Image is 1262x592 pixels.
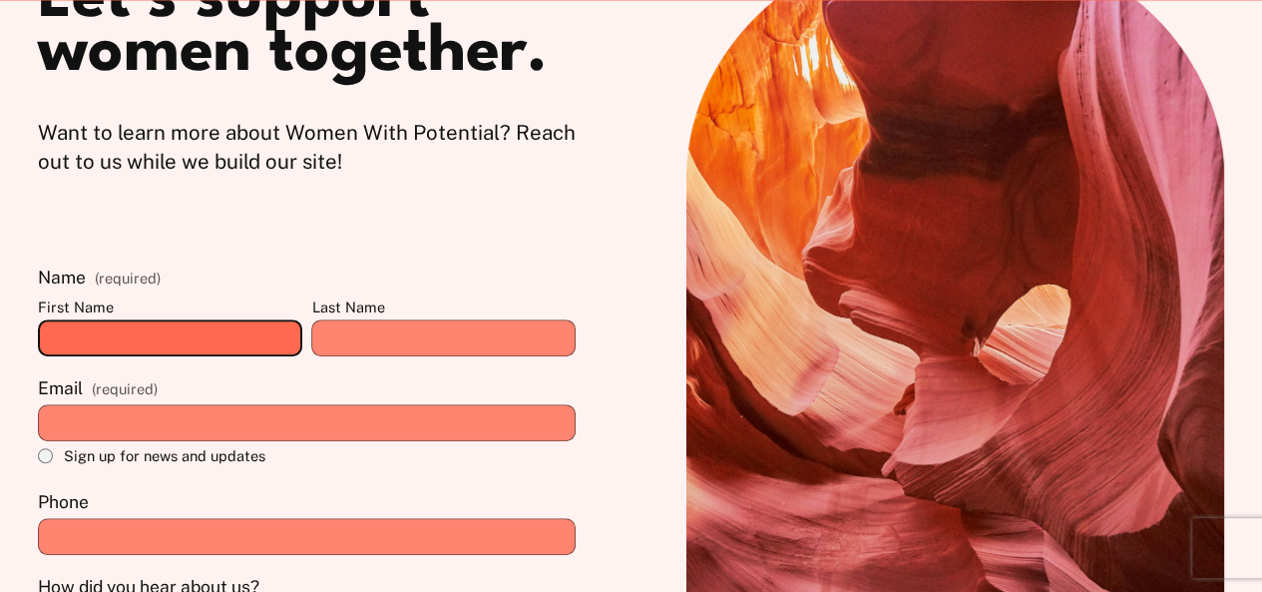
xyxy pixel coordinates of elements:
[311,297,576,319] div: Last Name
[38,376,83,401] span: Email
[38,297,302,319] div: First Name
[38,490,89,515] span: Phone
[64,446,265,466] span: Sign up for news and updates
[95,272,161,286] span: (required)
[92,379,158,399] span: (required)
[38,266,86,291] span: Name
[38,448,53,463] input: Sign up for news and updates
[38,119,576,177] p: Want to learn more about Women With Potential? Reach out to us while we build our site!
